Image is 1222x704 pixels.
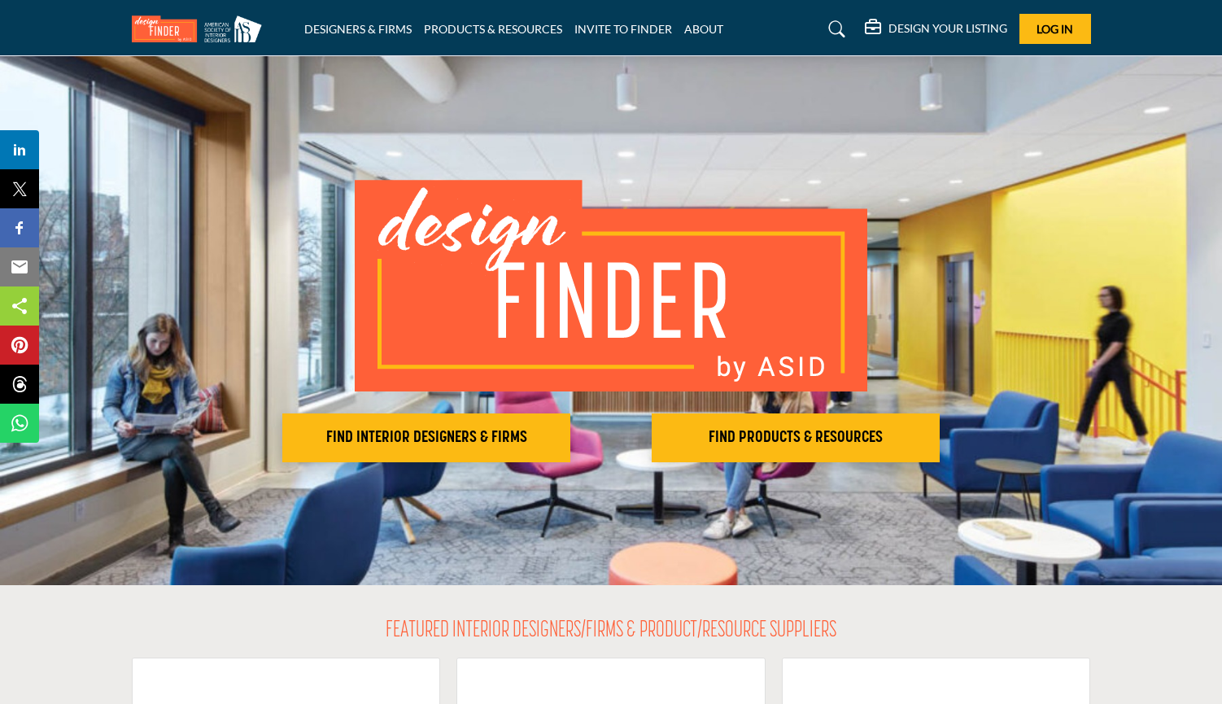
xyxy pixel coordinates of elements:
img: Site Logo [132,15,270,42]
a: ABOUT [684,22,723,36]
a: INVITE TO FINDER [574,22,672,36]
a: DESIGNERS & FIRMS [304,22,412,36]
h5: DESIGN YOUR LISTING [888,21,1007,36]
a: Search [813,16,856,42]
h2: FIND INTERIOR DESIGNERS & FIRMS [287,428,565,448]
span: Log In [1037,22,1073,36]
button: FIND PRODUCTS & RESOURCES [652,413,940,462]
h2: FIND PRODUCTS & RESOURCES [657,428,935,448]
div: DESIGN YOUR LISTING [865,20,1007,39]
h2: FEATURED INTERIOR DESIGNERS/FIRMS & PRODUCT/RESOURCE SUPPLIERS [386,618,836,645]
a: PRODUCTS & RESOURCES [424,22,562,36]
button: FIND INTERIOR DESIGNERS & FIRMS [282,413,570,462]
img: image [355,180,867,391]
button: Log In [1019,14,1091,44]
